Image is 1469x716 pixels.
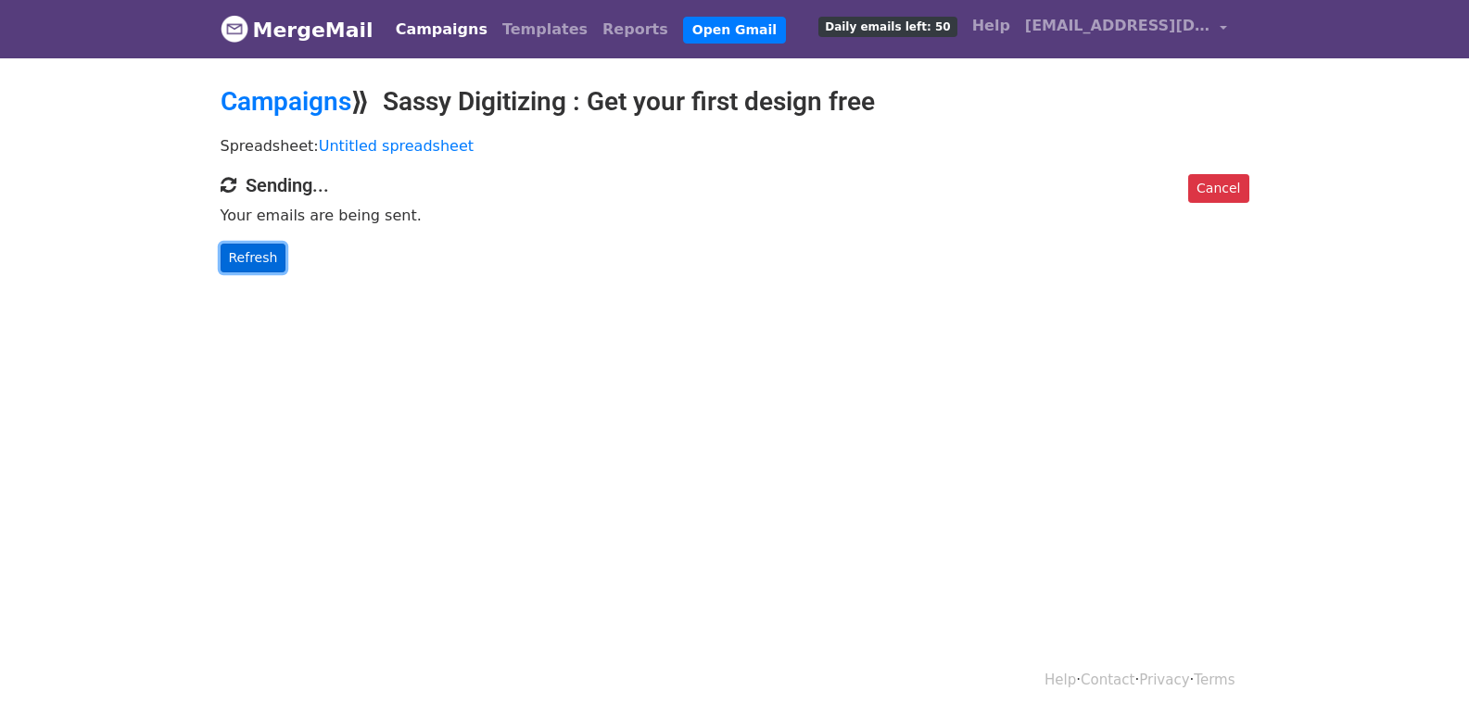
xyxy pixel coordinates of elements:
[221,206,1249,225] p: Your emails are being sent.
[221,136,1249,156] p: Spreadsheet:
[221,86,351,117] a: Campaigns
[221,15,248,43] img: MergeMail logo
[1188,174,1248,203] a: Cancel
[221,86,1249,118] h2: ⟫ Sassy Digitizing : Get your first design free
[1194,672,1235,688] a: Terms
[221,174,1249,196] h4: Sending...
[221,10,374,49] a: MergeMail
[1376,627,1469,716] iframe: Chat Widget
[811,7,964,44] a: Daily emails left: 50
[595,11,676,48] a: Reports
[1045,672,1076,688] a: Help
[319,137,474,155] a: Untitled spreadsheet
[495,11,595,48] a: Templates
[683,17,786,44] a: Open Gmail
[818,17,956,37] span: Daily emails left: 50
[1139,672,1189,688] a: Privacy
[388,11,495,48] a: Campaigns
[1081,672,1134,688] a: Contact
[221,244,286,272] a: Refresh
[1018,7,1235,51] a: [EMAIL_ADDRESS][DOMAIN_NAME]
[1025,15,1210,37] span: [EMAIL_ADDRESS][DOMAIN_NAME]
[965,7,1018,44] a: Help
